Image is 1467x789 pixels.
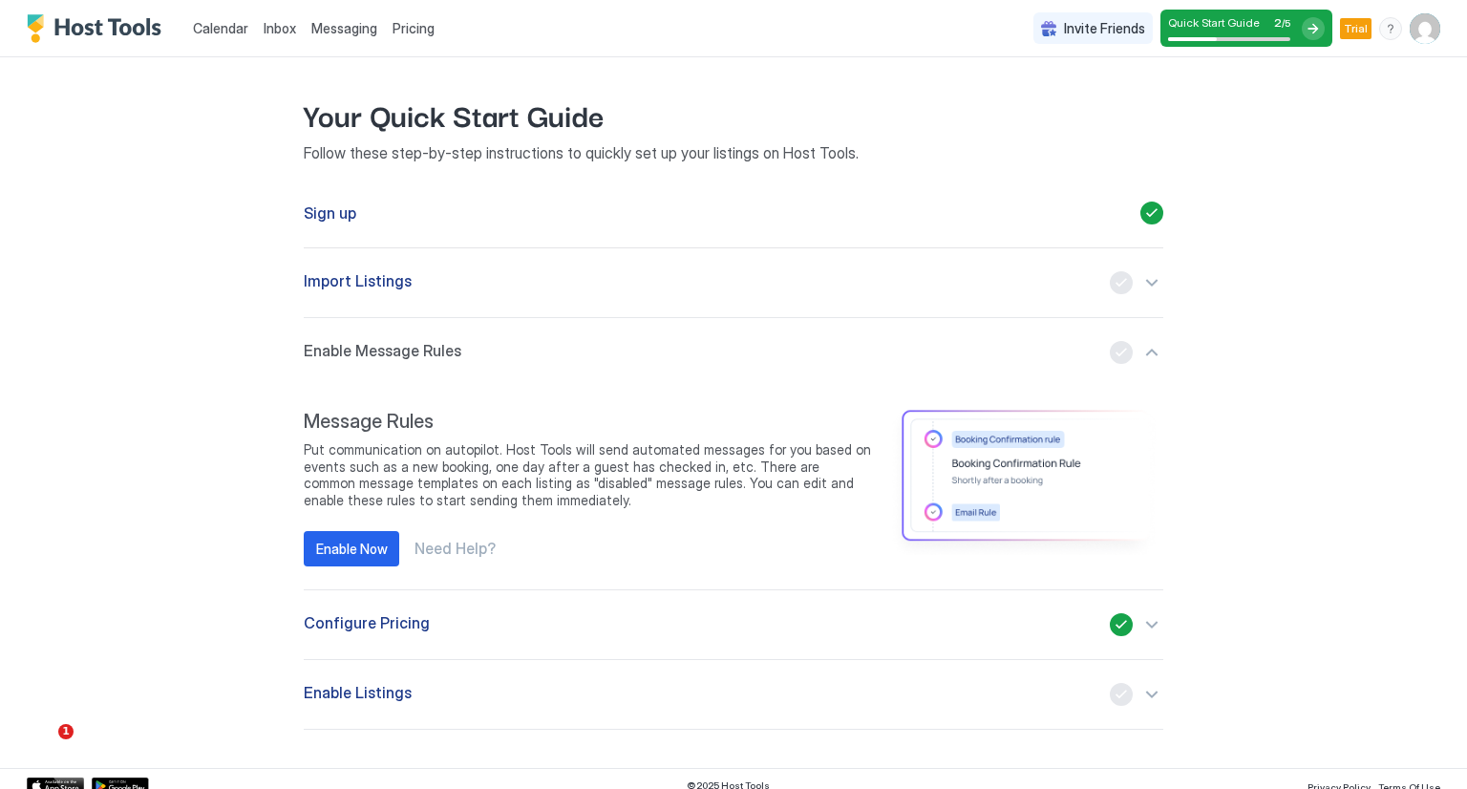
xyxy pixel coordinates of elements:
button: Enable Message Rules [304,318,1163,387]
button: Enable Listings [304,660,1163,729]
a: Messaging [311,18,377,38]
div: Enable Now [316,539,388,559]
button: Enable Now [304,531,399,566]
span: Your Quick Start Guide [304,93,1163,136]
span: Quick Start Guide [1168,15,1260,30]
div: image [888,410,1163,555]
a: Inbox [264,18,296,38]
span: Messaging [311,20,377,36]
span: Enable Message Rules [304,341,461,364]
span: 1 [58,724,74,739]
button: Configure Pricing [304,590,1163,659]
a: Host Tools Logo [27,14,170,43]
div: menu [1379,17,1402,40]
span: Need Help? [415,539,496,558]
button: Import Listings [304,248,1163,317]
span: Sign up [304,203,356,223]
span: Trial [1344,20,1368,37]
section: Enable Message Rules [304,387,1163,589]
span: / 5 [1282,17,1290,30]
span: Enable Listings [304,683,412,706]
span: Message Rules [304,410,873,434]
span: Inbox [264,20,296,36]
a: Calendar [193,18,248,38]
span: Calendar [193,20,248,36]
span: 2 [1274,15,1282,30]
span: Put communication on autopilot. Host Tools will send automated messages for you based on events s... [304,441,873,508]
span: Invite Friends [1064,20,1145,37]
a: Need Help? [415,539,496,559]
iframe: Intercom live chat [19,724,65,770]
div: User profile [1410,13,1440,44]
span: Configure Pricing [304,613,430,636]
span: Import Listings [304,271,412,294]
span: Follow these step-by-step instructions to quickly set up your listings on Host Tools. [304,143,1163,162]
span: Pricing [393,20,435,37]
